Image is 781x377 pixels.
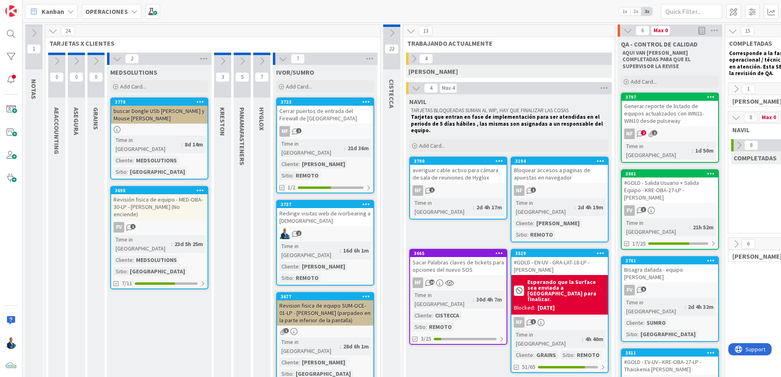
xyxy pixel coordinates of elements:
span: HYGLOX [258,107,266,131]
div: 3811 [625,350,718,356]
span: 2x [630,7,641,16]
span: : [344,144,346,153]
div: Sitio [560,350,573,359]
div: Cliente [279,160,299,169]
span: 8 [744,113,758,122]
div: 3811#GOLD - EV-UV - KRE-OBA-27-LP - Thaiskenia [PERSON_NAME] [622,349,718,375]
div: 3529#GOLD - EN-UV - GRA-LAT-18-LP - [PERSON_NAME] [511,250,608,275]
div: NF [277,126,373,137]
span: : [432,311,433,320]
div: [GEOGRAPHIC_DATA] [128,267,187,276]
div: [GEOGRAPHIC_DATA] [638,330,698,339]
div: Sacar Palabras claves de tickets para opciones del nuevo SOS [410,257,507,275]
span: 17/25 [632,240,646,248]
span: : [127,267,128,276]
span: 4 [419,54,433,64]
div: Cliente [114,255,133,264]
div: Sitio [624,330,637,339]
div: Time in [GEOGRAPHIC_DATA] [279,242,340,259]
span: GABRIEL [408,67,458,75]
div: 3811 [622,349,718,357]
div: 3723 [281,99,373,105]
div: 3778 [111,98,208,106]
div: 23d 5h 25m [172,240,205,248]
span: 3x [641,7,652,16]
div: FV [114,222,124,233]
div: 3698Revisión fisica de equipo - MED-OBA-30-LP - [PERSON_NAME] (No enciende) [111,187,208,220]
span: 51/65 [522,363,536,371]
span: 8 [744,140,758,150]
div: NF [410,277,507,288]
span: : [299,160,300,169]
div: 3665Sacar Palabras claves de tickets para opciones del nuevo SOS [410,250,507,275]
div: 3797Generar reporte de listado de equipos actualizados con WIN11-WIN10 desde pulseway [622,93,718,126]
span: COMPLETADAS [734,154,777,162]
div: 2d 4h 17m [474,203,504,212]
div: Time in [GEOGRAPHIC_DATA] [413,198,473,216]
div: Cerrar puertos de entrada del Firewall de [GEOGRAPHIC_DATA] [277,106,373,124]
div: 8d 14m [183,140,205,149]
span: 1x [619,7,630,16]
span: : [533,350,534,359]
span: 1/2 [288,183,295,192]
span: : [527,230,528,239]
span: : [299,358,300,367]
div: Sitio [514,230,527,239]
span: 1 [283,328,289,333]
div: 3737 [277,201,373,208]
span: 0 [89,72,103,82]
span: : [573,350,575,359]
div: NF [410,185,507,196]
div: 3778 [115,99,208,105]
div: 3665 [410,250,507,257]
span: 22 [385,44,399,54]
div: 3698 [115,188,208,193]
img: GA [279,228,290,239]
div: Bloquear accesos a paginas de apuestas en navegador [511,165,608,183]
span: Add Card... [286,83,312,90]
span: 7 [291,54,305,64]
div: Time in [GEOGRAPHIC_DATA] [624,142,692,160]
div: NF [624,129,635,139]
span: 13 [419,26,433,36]
div: Redirigir visitas web de ivorbearing a [DEMOGRAPHIC_DATA] [277,208,373,226]
div: 3194Bloquear accesos a paginas de apuestas en navegador [511,157,608,183]
span: : [292,171,294,180]
div: REMOTO [528,230,555,239]
div: FV [111,222,208,233]
div: 3801 [622,170,718,177]
span: 3 [216,72,230,82]
span: : [685,302,686,311]
div: 3801#GOLD - Salida Usuario + Salida Equipo - KRE-OBA-27-LP - [PERSON_NAME] [622,170,718,203]
div: #GOLD - EV-UV - KRE-OBA-27-LP - Thaiskenia [PERSON_NAME] [622,357,718,375]
span: 24 [61,26,75,36]
div: NF [514,317,524,328]
span: 10 [429,279,435,285]
span: : [643,318,645,327]
div: 3723Cerrar puertos de entrada del Firewall de [GEOGRAPHIC_DATA] [277,98,373,124]
div: Time in [GEOGRAPHIC_DATA] [514,198,574,216]
div: 3677 [277,293,373,300]
b: OPERACIONES [85,7,128,16]
div: 2d 4h 32m [686,302,716,311]
div: 3761 [625,258,718,264]
div: 3790averiguar cable activo para cámara de sala de reuniones de Hyglox [410,157,507,183]
div: Max 4 [442,86,455,90]
div: NF [511,317,608,328]
div: buscar Dongle USb [PERSON_NAME] y Mouse [PERSON_NAME] [111,106,208,124]
div: REMOTO [294,171,321,180]
span: : [299,262,300,271]
div: Time in [GEOGRAPHIC_DATA] [114,235,171,253]
div: Cliente [279,358,299,367]
div: Sitio [114,167,127,176]
strong: AQUI VAN [PERSON_NAME] COMPLETADAS PARA QUE EL SUPERVISOR LA REVISE [623,49,692,70]
div: MEDSOLUTIONS [134,255,179,264]
img: avatar [5,360,17,372]
span: 1 [27,44,41,54]
span: QA - CONTROL DE CALIDAD [621,40,698,48]
div: NF [413,185,423,196]
span: 6 [741,239,755,249]
div: CISTECCA [433,311,461,320]
input: Quick Filter... [661,4,722,19]
div: #GOLD - EN-UV - GRA-LAT-18-LP - [PERSON_NAME] [511,257,608,275]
